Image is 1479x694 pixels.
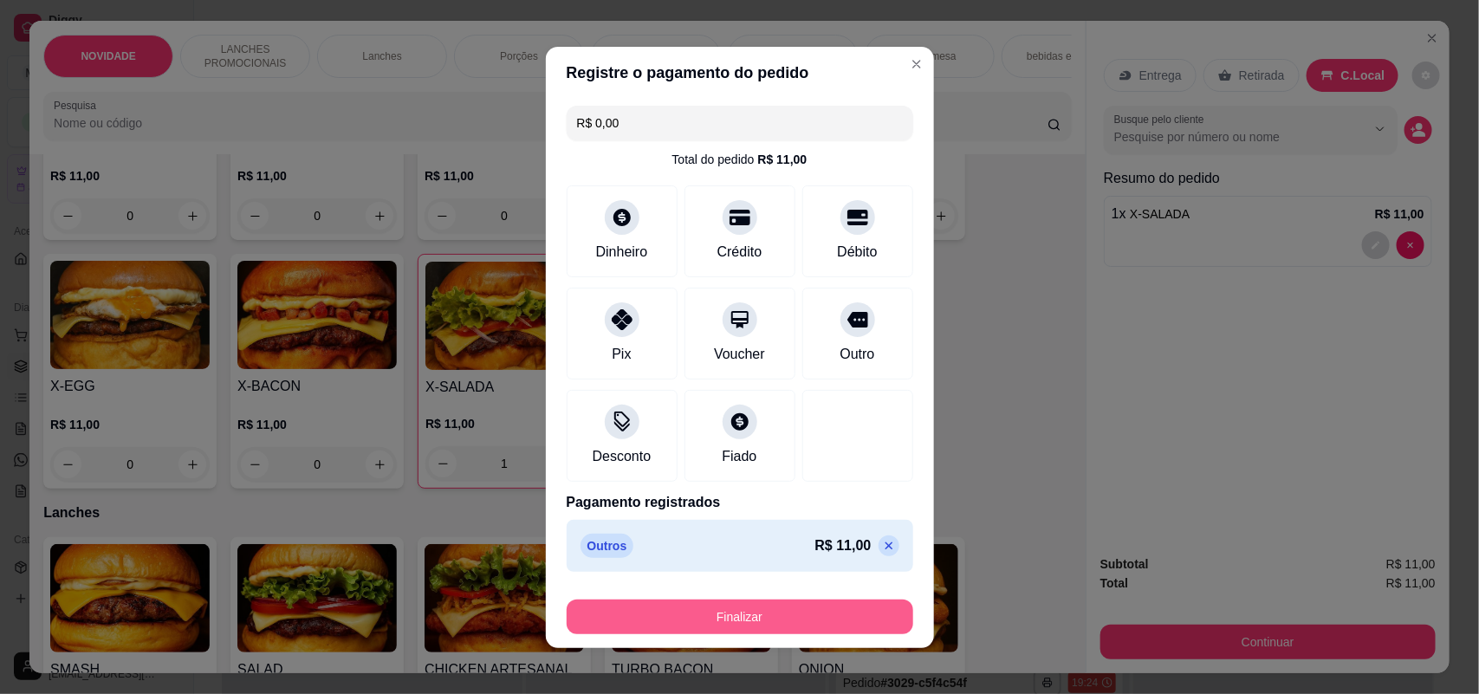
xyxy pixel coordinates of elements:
div: Outro [840,344,874,365]
div: Total do pedido [672,151,808,168]
div: Desconto [593,446,652,467]
header: Registre o pagamento do pedido [546,47,934,99]
p: Outros [581,534,634,558]
button: Close [903,50,931,78]
input: Ex.: hambúrguer de cordeiro [577,106,903,140]
div: Dinheiro [596,242,648,263]
div: R$ 11,00 [758,151,808,168]
p: Pagamento registrados [567,492,913,513]
button: Finalizar [567,600,913,634]
div: Débito [837,242,877,263]
div: Pix [612,344,631,365]
div: Fiado [722,446,756,467]
div: Crédito [717,242,762,263]
div: Voucher [714,344,765,365]
p: R$ 11,00 [815,535,872,556]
